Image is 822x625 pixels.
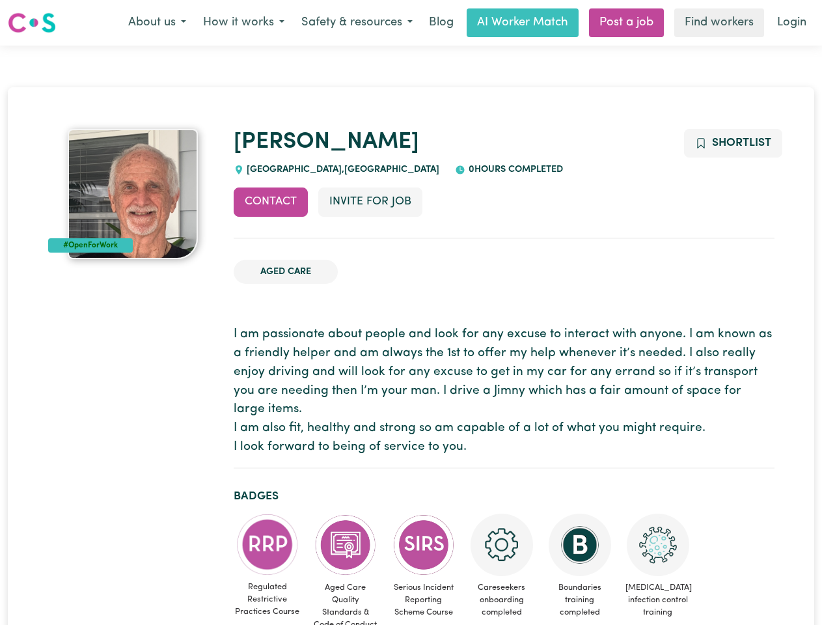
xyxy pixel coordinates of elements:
a: Careseekers logo [8,8,56,38]
img: Careseekers logo [8,11,56,35]
a: Login [769,8,814,37]
button: Invite for Job [318,187,422,216]
a: [PERSON_NAME] [234,131,419,154]
button: About us [120,9,195,36]
span: 0 hours completed [465,165,563,174]
img: CS Academy: Aged Care Quality Standards & Code of Conduct course completed [314,514,377,576]
span: [GEOGRAPHIC_DATA] , [GEOGRAPHIC_DATA] [244,165,440,174]
a: Kenneth's profile picture'#OpenForWork [48,129,218,259]
img: Kenneth [68,129,198,259]
span: Serious Incident Reporting Scheme Course [390,576,458,624]
img: CS Academy: Serious Incident Reporting Scheme course completed [392,514,455,576]
button: Contact [234,187,308,216]
div: #OpenForWork [48,238,133,253]
img: CS Academy: COVID-19 Infection Control Training course completed [627,514,689,576]
a: Blog [421,8,461,37]
img: CS Academy: Boundaries in care and support work course completed [549,514,611,576]
span: Regulated Restrictive Practices Course [234,576,301,624]
button: Safety & resources [293,9,421,36]
img: CS Academy: Regulated Restrictive Practices course completed [236,514,299,576]
button: Add to shortlist [684,129,782,158]
span: Boundaries training completed [546,576,614,624]
span: [MEDICAL_DATA] infection control training [624,576,692,624]
span: Shortlist [712,137,771,148]
li: Aged Care [234,260,338,285]
a: Find workers [674,8,764,37]
a: Post a job [589,8,664,37]
img: CS Academy: Careseekers Onboarding course completed [471,514,533,576]
button: How it works [195,9,293,36]
p: I am passionate about people and look for any excuse to interact with anyone. I am known as a fri... [234,326,774,457]
span: Careseekers onboarding completed [468,576,536,624]
h2: Badges [234,490,774,503]
a: AI Worker Match [467,8,579,37]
